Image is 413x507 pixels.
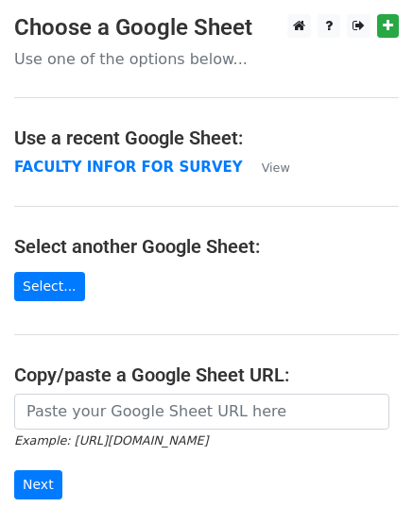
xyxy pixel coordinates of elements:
h4: Copy/paste a Google Sheet URL: [14,363,399,386]
p: Use one of the options below... [14,49,399,69]
small: Example: [URL][DOMAIN_NAME] [14,433,208,448]
h4: Select another Google Sheet: [14,235,399,258]
h3: Choose a Google Sheet [14,14,399,42]
a: Select... [14,272,85,301]
input: Paste your Google Sheet URL here [14,394,389,430]
small: View [262,161,290,175]
input: Next [14,470,62,499]
a: View [243,159,290,176]
h4: Use a recent Google Sheet: [14,127,399,149]
a: FACULTY INFOR FOR SURVEY [14,159,243,176]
